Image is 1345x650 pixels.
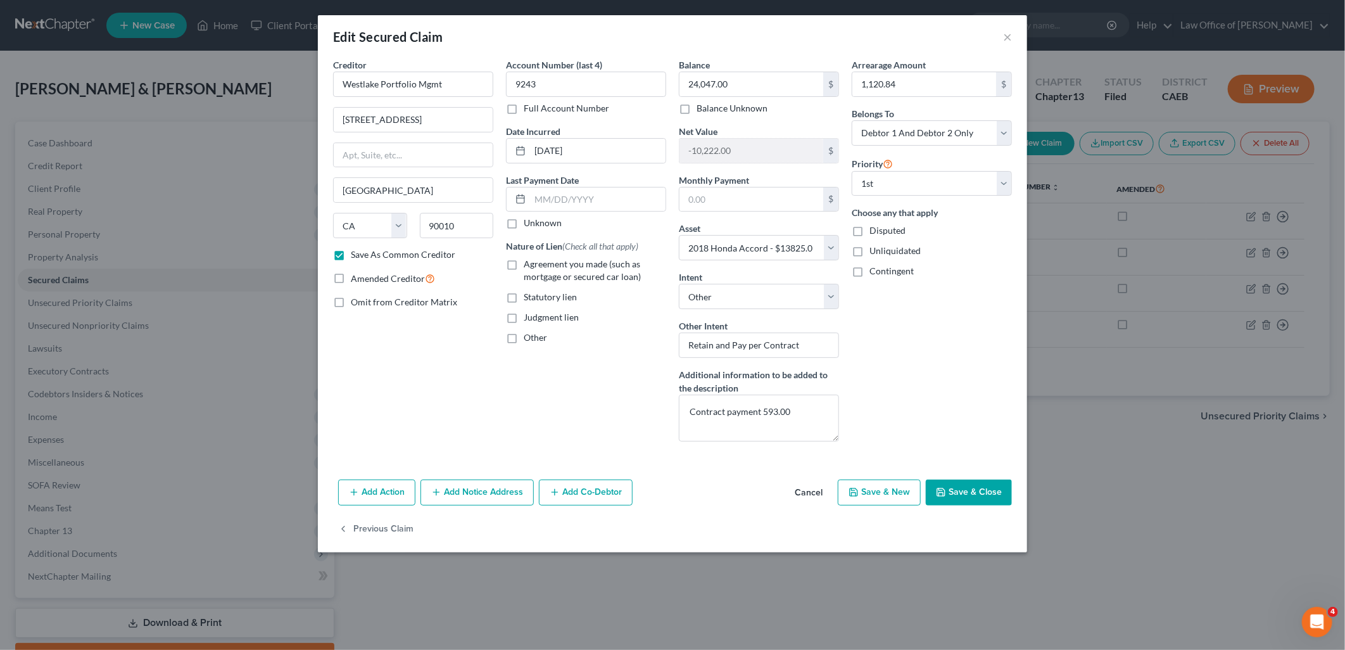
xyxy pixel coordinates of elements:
input: 0.00 [679,72,823,96]
button: Save & New [838,480,921,506]
button: Add Action [338,480,415,506]
label: Additional information to be added to the description [679,368,839,395]
span: Other [524,332,547,343]
span: (Check all that apply) [562,241,638,252]
input: XXXX [506,72,666,97]
label: Account Number (last 4) [506,58,602,72]
span: Creditor [333,60,367,70]
label: Save As Common Creditor [351,248,455,261]
div: Edit Secured Claim [333,28,443,46]
span: Statutory lien [524,291,577,302]
span: Omit from Creditor Matrix [351,296,457,307]
input: Enter city... [334,178,493,202]
label: Unknown [524,217,562,229]
input: 0.00 [679,139,823,163]
input: 0.00 [679,188,823,212]
label: Intent [679,271,702,284]
button: Save & Close [926,480,1012,506]
span: Judgment lien [524,312,579,322]
span: Amended Creditor [351,273,425,284]
button: Add Co-Debtor [539,480,633,506]
button: × [1003,29,1012,44]
span: Contingent [869,265,914,276]
input: MM/DD/YYYY [530,139,666,163]
label: Arrearage Amount [852,58,926,72]
button: Previous Claim [338,516,414,542]
input: Search creditor by name... [333,72,493,97]
label: Priority [852,156,893,171]
input: Specify... [679,333,839,358]
label: Monthly Payment [679,174,749,187]
label: Balance [679,58,710,72]
button: Add Notice Address [420,480,534,506]
span: Agreement you made (such as mortgage or secured car loan) [524,258,641,282]
div: $ [823,188,838,212]
input: 0.00 [852,72,996,96]
label: Full Account Number [524,102,609,115]
iframe: Intercom live chat [1302,607,1332,637]
label: Last Payment Date [506,174,579,187]
span: Unliquidated [869,245,921,256]
input: Enter zip... [420,213,494,238]
label: Other Intent [679,319,728,333]
label: Balance Unknown [697,102,767,115]
input: MM/DD/YYYY [530,188,666,212]
input: Apt, Suite, etc... [334,143,493,167]
div: $ [823,139,838,163]
span: Belongs To [852,108,894,119]
label: Choose any that apply [852,206,1012,219]
label: Date Incurred [506,125,560,138]
span: Disputed [869,225,906,236]
input: Enter address... [334,108,493,132]
div: $ [996,72,1011,96]
label: Net Value [679,125,717,138]
span: Asset [679,223,700,234]
label: Nature of Lien [506,239,638,253]
button: Cancel [785,481,833,506]
div: $ [823,72,838,96]
span: 4 [1328,607,1338,617]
